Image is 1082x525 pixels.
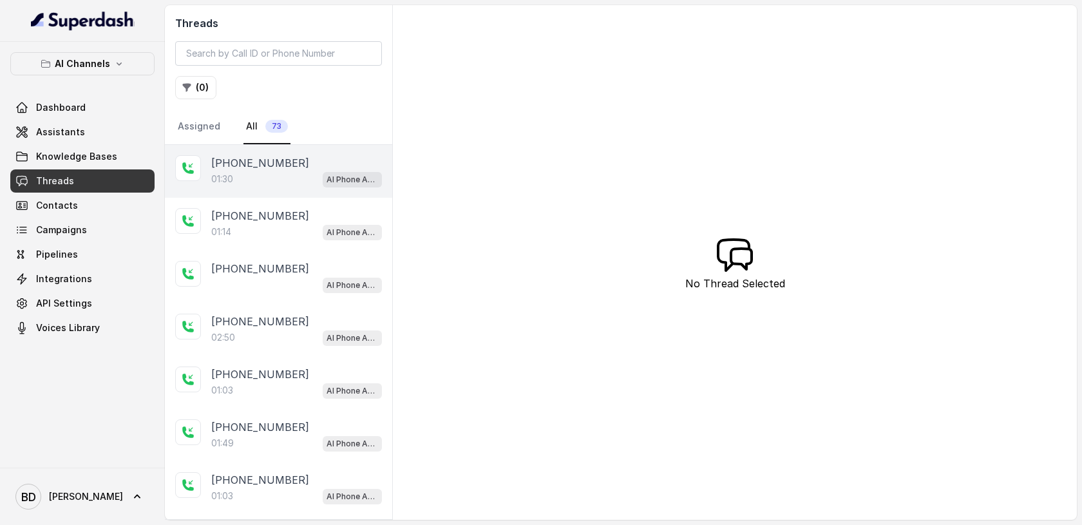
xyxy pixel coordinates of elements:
p: AI Phone Assistant [327,226,378,239]
span: Contacts [36,199,78,212]
a: API Settings [10,292,155,315]
input: Search by Call ID or Phone Number [175,41,382,66]
p: [PHONE_NUMBER] [211,367,309,382]
p: 01:03 [211,384,233,397]
a: [PERSON_NAME] [10,479,155,515]
a: All73 [243,110,290,144]
span: Integrations [36,272,92,285]
span: Campaigns [36,224,87,236]
p: [PHONE_NUMBER] [211,155,309,171]
a: Assigned [175,110,223,144]
button: (0) [175,76,216,99]
p: 01:14 [211,225,231,238]
span: Threads [36,175,74,187]
a: Integrations [10,267,155,291]
span: 73 [265,120,288,133]
a: Knowledge Bases [10,145,155,168]
p: [PHONE_NUMBER] [211,472,309,488]
span: Assistants [36,126,85,138]
p: 01:30 [211,173,233,186]
p: [PHONE_NUMBER] [211,208,309,224]
p: [PHONE_NUMBER] [211,261,309,276]
p: [PHONE_NUMBER] [211,419,309,435]
text: BD [21,490,36,504]
button: AI Channels [10,52,155,75]
p: 01:49 [211,437,234,450]
p: No Thread Selected [685,276,785,291]
span: [PERSON_NAME] [49,490,123,503]
span: API Settings [36,297,92,310]
span: Voices Library [36,321,100,334]
a: Voices Library [10,316,155,339]
a: Dashboard [10,96,155,119]
p: AI Phone Assistant [327,173,378,186]
p: AI Phone Assistant [327,437,378,450]
a: Assistants [10,120,155,144]
nav: Tabs [175,110,382,144]
a: Contacts [10,194,155,217]
img: light.svg [31,10,135,31]
h2: Threads [175,15,382,31]
p: 02:50 [211,331,235,344]
span: Dashboard [36,101,86,114]
span: Knowledge Bases [36,150,117,163]
p: AI Channels [55,56,110,72]
span: Pipelines [36,248,78,261]
p: [PHONE_NUMBER] [211,314,309,329]
a: Pipelines [10,243,155,266]
p: AI Phone Assistant [327,490,378,503]
a: Threads [10,169,155,193]
p: AI Phone Assistant [327,385,378,397]
a: Campaigns [10,218,155,242]
p: 01:03 [211,490,233,502]
p: AI Phone Assistant [327,332,378,345]
p: AI Phone Assistant [327,279,378,292]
